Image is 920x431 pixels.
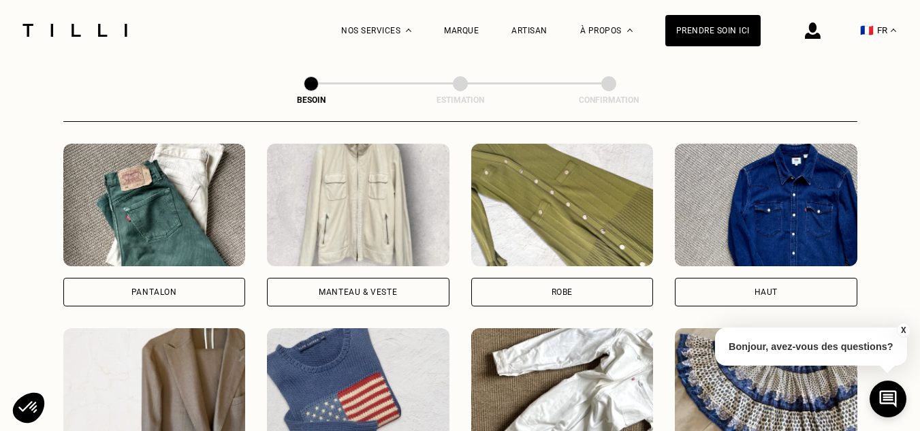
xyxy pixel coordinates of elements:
[406,29,411,32] img: Menu déroulant
[755,288,778,296] div: Haut
[675,144,857,266] img: Tilli retouche votre Haut
[63,144,246,266] img: Tilli retouche votre Pantalon
[805,22,821,39] img: icône connexion
[665,15,761,46] a: Prendre soin ici
[131,288,177,296] div: Pantalon
[715,328,907,366] p: Bonjour, avez-vous des questions?
[392,95,528,105] div: Estimation
[18,24,132,37] img: Logo du service de couturière Tilli
[552,288,573,296] div: Robe
[896,323,910,338] button: X
[860,24,874,37] span: 🇫🇷
[511,26,548,35] a: Artisan
[471,144,654,266] img: Tilli retouche votre Robe
[891,29,896,32] img: menu déroulant
[541,95,677,105] div: Confirmation
[243,95,379,105] div: Besoin
[627,29,633,32] img: Menu déroulant à propos
[444,26,479,35] a: Marque
[267,144,449,266] img: Tilli retouche votre Manteau & Veste
[319,288,397,296] div: Manteau & Veste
